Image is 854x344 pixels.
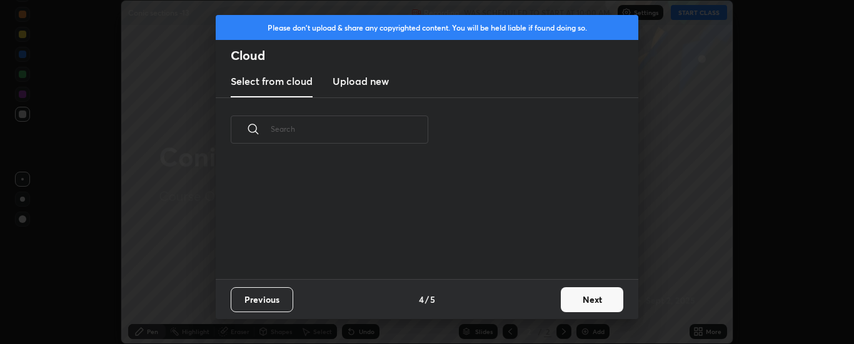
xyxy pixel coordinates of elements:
button: Previous [231,287,293,312]
h2: Cloud [231,47,638,64]
input: Search [271,102,428,155]
h4: 4 [419,293,424,306]
button: Next [561,287,623,312]
h4: 5 [430,293,435,306]
h4: / [425,293,429,306]
div: Please don't upload & share any copyrighted content. You will be held liable if found doing so. [216,15,638,40]
h3: Upload new [333,74,389,89]
h3: Select from cloud [231,74,313,89]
